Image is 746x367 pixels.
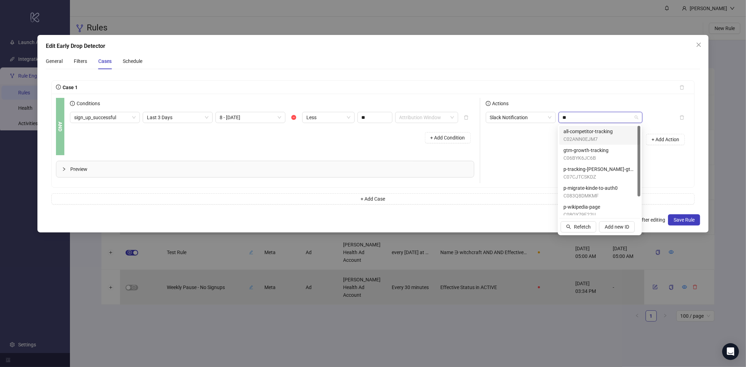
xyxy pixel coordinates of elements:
[559,164,640,182] div: p-tracking-heidi-gtm-sales-machine
[486,101,491,106] span: info-circle
[563,128,613,135] span: all-competitor-tracking
[563,165,636,173] span: p-tracking-[PERSON_NAME]-gtm-sales-machine
[56,161,474,177] div: Preview
[46,42,701,50] div: Edit Early Drop Detector
[574,224,591,230] span: Refetch
[605,224,629,230] span: Add new ID
[563,154,609,162] span: C06BYK6JC6B
[491,101,509,106] span: Actions
[70,101,75,106] span: info-circle
[652,137,679,142] span: + Add Action
[61,85,78,90] span: Case 1
[56,85,61,89] span: info-circle
[74,57,87,65] div: Filters
[147,112,208,123] span: Last 3 Days
[674,82,690,93] button: delete
[563,146,609,154] span: gtm-growth-tracking
[559,145,640,164] div: gtm-growth-tracking
[668,214,700,225] button: Save Rule
[559,126,640,145] div: all-competitor-tracking
[696,42,702,48] span: close
[74,112,136,123] span: sign_up_successful
[674,217,695,223] span: Save Rule
[559,201,640,220] div: p-wikipedia-page
[599,221,635,232] button: Add new ID
[306,112,350,123] span: Less
[220,112,281,123] span: 8 - 14 Days ago
[563,211,600,218] span: C08QY79F22U
[490,112,552,123] span: Slack Notification
[458,112,474,123] button: delete
[693,39,704,50] button: Close
[361,196,385,202] span: + Add Case
[646,134,685,145] button: + Add Action
[431,135,465,141] span: + Add Condition
[722,343,739,360] div: Open Intercom Messenger
[98,57,112,65] div: Cases
[563,184,618,192] span: p-migrate-kinde-to-auth0
[563,173,636,181] span: C07CJTCSKDZ
[51,193,695,204] button: + Add Case
[123,57,142,65] div: Schedule
[561,221,596,232] button: Refetch
[75,101,100,106] span: Conditions
[46,57,63,65] div: General
[563,203,600,211] span: p-wikipedia-page
[56,122,64,131] b: AND
[563,192,618,200] span: C083Q8DMKMF
[674,112,690,123] button: delete
[70,165,468,173] span: Preview
[291,115,296,120] span: minus-circle
[563,135,613,143] span: C02ANN0EJM7
[62,167,66,171] span: collapsed
[425,132,471,143] button: + Add Condition
[559,182,640,201] div: p-migrate-kinde-to-auth0
[566,224,571,229] span: search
